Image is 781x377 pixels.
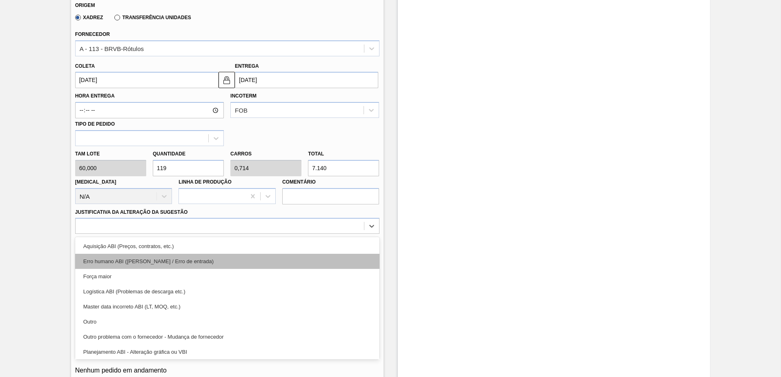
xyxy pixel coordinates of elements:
label: Entrega [235,63,259,69]
div: Master data incorreto ABI (LT, MOQ, etc.) [75,299,379,314]
label: Comentário [282,176,379,188]
label: Xadrez [75,15,103,20]
label: Tam lote [75,148,146,160]
input: dd/mm/yyyy [235,72,378,88]
div: FOB [235,107,248,114]
label: [MEDICAL_DATA] [75,179,116,185]
label: Observações [75,236,379,248]
div: Planejamento ABI - Alteração gráfica ou VBI [75,344,379,359]
label: Justificativa da Alteração da Sugestão [75,209,188,215]
label: Incoterm [230,93,257,99]
div: Outro problema com o fornecedor - Mudança de fornecedor [75,329,379,344]
img: locked [222,75,232,85]
label: Origem [75,2,95,8]
div: Erro humano ABI ([PERSON_NAME] / Erro de entrada) [75,254,379,269]
div: Logística ABI (Problemas de descarga etc.) [75,284,379,299]
label: Total [308,151,324,157]
label: Linha de Produção [179,179,232,185]
p: Nenhum pedido em andamento [75,367,379,374]
div: Outro [75,314,379,329]
div: Força maior [75,269,379,284]
label: Coleta [75,63,95,69]
label: Carros [230,151,252,157]
div: Aquisição ABI (Preços, contratos, etc.) [75,239,379,254]
label: Hora Entrega [75,90,224,102]
label: Fornecedor [75,31,110,37]
button: locked [219,72,235,88]
input: dd/mm/yyyy [75,72,219,88]
label: Tipo de pedido [75,121,115,127]
label: Transferência Unidades [114,15,191,20]
div: A - 113 - BRVB-Rótulos [80,45,144,52]
label: Quantidade [153,151,185,157]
